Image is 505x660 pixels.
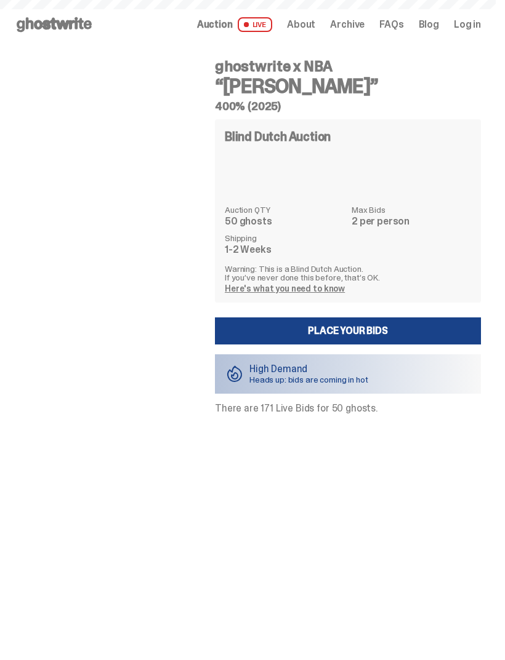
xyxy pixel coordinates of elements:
h4: ghostwrite x NBA [215,59,481,74]
span: LIVE [238,17,273,32]
a: Auction LIVE [197,17,272,32]
dt: Auction QTY [225,205,344,214]
h3: “[PERSON_NAME]” [215,76,481,96]
dd: 50 ghosts [225,217,344,226]
span: Auction [197,20,233,30]
a: Blog [419,20,439,30]
dt: Shipping [225,234,344,242]
a: About [287,20,315,30]
h4: Blind Dutch Auction [225,130,331,143]
p: High Demand [249,364,368,374]
a: Here's what you need to know [225,283,345,294]
p: Warning: This is a Blind Dutch Auction. If you’ve never done this before, that’s OK. [225,264,471,282]
dd: 1-2 Weeks [225,245,344,255]
dd: 2 per person [352,217,471,226]
h5: 400% (2025) [215,101,481,112]
a: Log in [454,20,481,30]
a: Place your Bids [215,317,481,344]
p: There are 171 Live Bids for 50 ghosts. [215,404,481,413]
p: Heads up: bids are coming in hot [249,375,368,384]
a: Archive [330,20,365,30]
a: FAQs [379,20,403,30]
dt: Max Bids [352,205,471,214]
